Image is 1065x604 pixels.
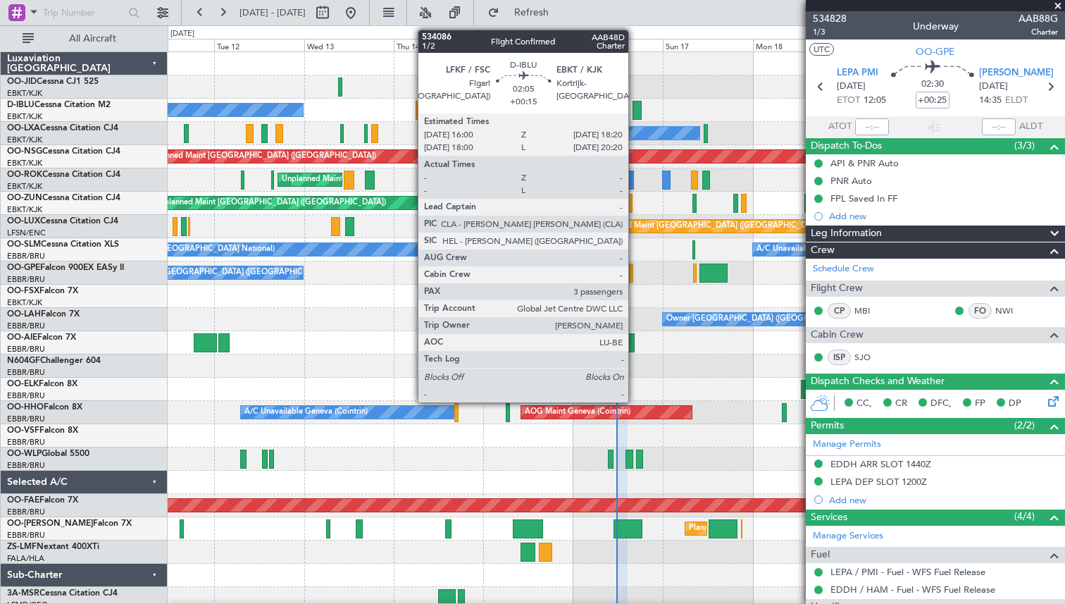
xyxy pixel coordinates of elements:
[7,380,77,388] a: OO-ELKFalcon 8X
[7,124,40,132] span: OO-LXA
[7,287,39,295] span: OO-FSX
[837,80,866,94] span: [DATE]
[830,175,872,187] div: PNR Auto
[830,157,899,169] div: API & PNR Auto
[7,496,78,505] a: OO-FAEFalcon 7X
[603,216,825,237] div: Planned Maint [GEOGRAPHIC_DATA] ([GEOGRAPHIC_DATA])
[7,264,40,272] span: OO-GPE
[7,181,42,192] a: EBKT/KJK
[857,397,872,411] span: CC,
[7,403,44,412] span: OO-HHO
[811,281,863,297] span: Flight Crew
[809,43,834,56] button: UTC
[811,374,945,390] span: Dispatch Checks and Weather
[7,321,45,331] a: EBBR/BRU
[979,94,1002,108] span: 14:35
[577,239,813,260] div: No Crew [GEOGRAPHIC_DATA] ([GEOGRAPHIC_DATA] National)
[811,547,830,563] span: Fuel
[394,39,483,51] div: Thu 14
[864,94,886,108] span: 12:05
[811,510,847,526] span: Services
[7,367,45,378] a: EBBR/BRU
[7,403,82,412] a: OO-HHOFalcon 8X
[756,239,1019,260] div: A/C Unavailable [GEOGRAPHIC_DATA] ([GEOGRAPHIC_DATA] National)
[7,460,45,471] a: EBBR/BRU
[15,27,153,50] button: All Aircraft
[7,217,40,226] span: OO-LUX
[7,357,40,365] span: N604GF
[502,8,561,18] span: Refresh
[7,135,42,145] a: EBKT/KJK
[7,450,89,458] a: OO-WLPGlobal 5500
[282,169,509,190] div: Unplanned Maint [GEOGRAPHIC_DATA]-[GEOGRAPHIC_DATA]
[7,274,45,285] a: EBBR/BRU
[1009,397,1021,411] span: DP
[7,101,111,109] a: D-IBLUCessna Citation M2
[7,589,39,598] span: 3A-MSR
[854,304,886,317] a: MBI
[895,397,907,411] span: CR
[1019,26,1058,38] span: Charter
[7,519,132,528] a: OO-[PERSON_NAME]Falcon 7X
[1005,94,1028,108] span: ELDT
[7,287,78,295] a: OO-FSXFalcon 7X
[1019,11,1058,26] span: AAB88G
[7,264,124,272] a: OO-GPEFalcon 900EX EASy II
[487,216,627,237] div: No Crew Paris ([GEOGRAPHIC_DATA])
[7,240,119,249] a: OO-SLMCessna Citation XLS
[811,327,864,343] span: Cabin Crew
[921,78,944,92] span: 02:30
[663,39,752,51] div: Sun 17
[1014,138,1035,153] span: (3/3)
[813,26,847,38] span: 1/3
[7,171,120,179] a: OO-ROKCessna Citation CJ4
[7,124,118,132] a: OO-LXACessna Citation CJ4
[828,350,851,365] div: ISP
[7,147,42,156] span: OO-NSG
[7,78,99,86] a: OO-JIDCessna CJ1 525
[7,426,78,435] a: OO-VSFFalcon 8X
[128,262,364,283] div: No Crew [GEOGRAPHIC_DATA] ([GEOGRAPHIC_DATA] National)
[7,158,42,168] a: EBKT/KJK
[930,397,952,411] span: DFC,
[813,438,881,452] a: Manage Permits
[811,138,882,154] span: Dispatch To-Dos
[7,251,45,261] a: EBBR/BRU
[813,529,883,543] a: Manage Services
[483,39,573,51] div: Fri 15
[7,78,37,86] span: OO-JID
[666,309,894,330] div: Owner [GEOGRAPHIC_DATA] ([GEOGRAPHIC_DATA] National)
[7,310,80,319] a: OO-LAHFalcon 7X
[1019,120,1042,134] span: ALDT
[689,518,944,539] div: Planned Maint [GEOGRAPHIC_DATA] ([GEOGRAPHIC_DATA] National)
[7,310,41,319] span: OO-LAH
[7,204,42,215] a: EBKT/KJK
[830,476,927,488] div: LEPA DEP SLOT 1200Z
[855,118,889,135] input: --:--
[481,1,566,24] button: Refresh
[7,543,99,551] a: ZS-LMFNextant 400XTi
[7,530,45,541] a: EBBR/BRU
[811,226,882,242] span: Leg Information
[828,120,852,134] span: ATOT
[7,194,120,202] a: OO-ZUNCessna Citation CJ4
[154,146,376,167] div: Planned Maint [GEOGRAPHIC_DATA] ([GEOGRAPHIC_DATA])
[7,390,45,401] a: EBBR/BRU
[125,39,214,51] div: Mon 11
[7,344,45,355] a: EBBR/BRU
[7,589,118,598] a: 3A-MSRCessna Citation CJ4
[37,34,149,44] span: All Aircraft
[439,123,598,144] div: No Crew Chambery ([GEOGRAPHIC_DATA])
[170,28,194,40] div: [DATE]
[304,39,394,51] div: Wed 13
[975,397,985,411] span: FP
[811,242,835,259] span: Crew
[916,44,955,59] span: OO-GPE
[969,303,992,319] div: FO
[7,240,41,249] span: OO-SLM
[7,101,35,109] span: D-IBLU
[7,171,42,179] span: OO-ROK
[7,194,42,202] span: OO-ZUN
[7,519,93,528] span: OO-[PERSON_NAME]
[214,39,304,51] div: Tue 12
